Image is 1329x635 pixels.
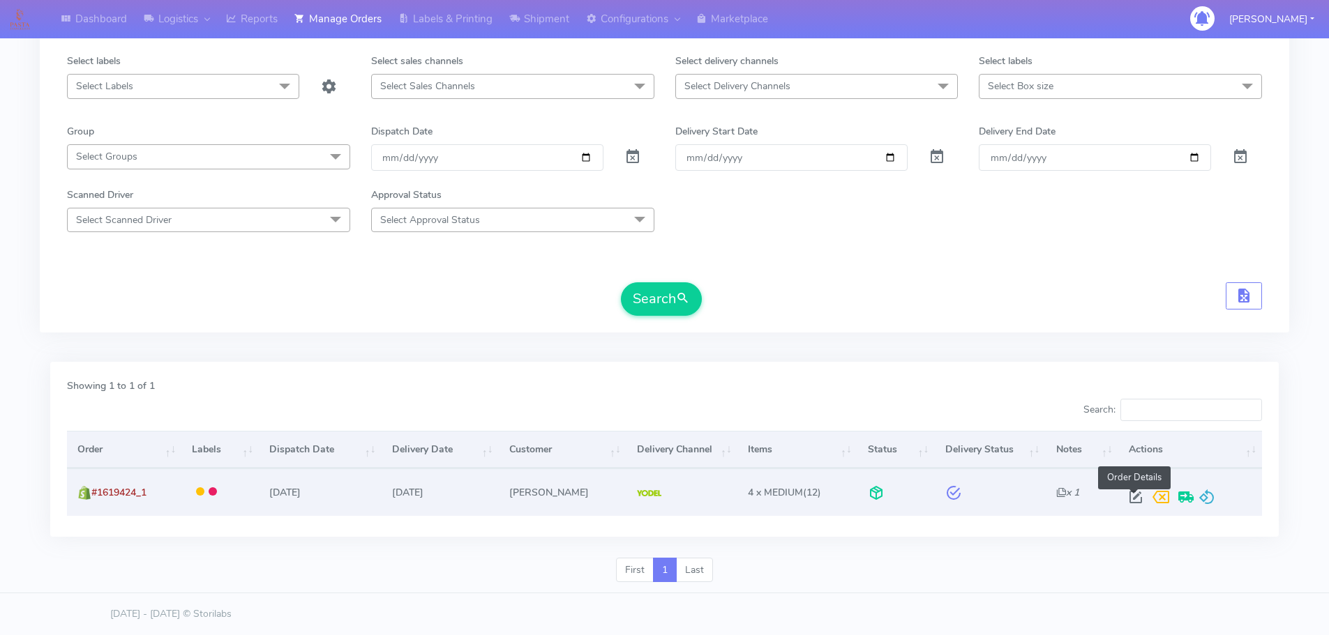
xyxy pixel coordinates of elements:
th: Order: activate to sort column ascending [67,431,181,468]
th: Delivery Channel: activate to sort column ascending [626,431,737,468]
label: Group [67,124,94,139]
label: Delivery Start Date [675,124,758,139]
span: Select Sales Channels [380,79,475,93]
label: Approval Status [371,188,442,202]
th: Delivery Status: activate to sort column ascending [934,431,1045,468]
th: Delivery Date: activate to sort column ascending [382,431,499,468]
img: Yodel [637,490,661,497]
label: Scanned Driver [67,188,133,202]
img: shopify.png [77,486,91,500]
label: Select delivery channels [675,54,779,68]
button: [PERSON_NAME] [1219,5,1325,33]
th: Actions: activate to sort column ascending [1118,431,1262,468]
th: Status: activate to sort column ascending [857,431,935,468]
span: 4 x MEDIUM [748,486,803,499]
label: Dispatch Date [371,124,433,139]
th: Notes: activate to sort column ascending [1045,431,1118,468]
span: Select Scanned Driver [76,213,172,227]
i: x 1 [1056,486,1079,499]
th: Dispatch Date: activate to sort column ascending [259,431,381,468]
a: 1 [653,558,677,583]
span: Select Groups [76,150,137,163]
th: Labels: activate to sort column ascending [181,431,259,468]
th: Customer: activate to sort column ascending [498,431,626,468]
span: Select Approval Status [380,213,480,227]
td: [PERSON_NAME] [498,468,626,515]
button: Search [621,282,702,316]
label: Select labels [67,54,121,68]
span: (12) [748,486,821,499]
label: Select sales channels [371,54,463,68]
td: [DATE] [382,468,499,515]
label: Select labels [979,54,1033,68]
label: Delivery End Date [979,124,1056,139]
span: #1619424_1 [91,486,147,499]
label: Showing 1 to 1 of 1 [67,378,155,393]
span: Select Labels [76,79,133,93]
td: [DATE] [259,468,381,515]
th: Items: activate to sort column ascending [737,431,857,468]
input: Search: [1120,399,1262,421]
span: Select Delivery Channels [684,79,790,93]
label: Search: [1083,399,1262,421]
span: Select Box size [988,79,1053,93]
